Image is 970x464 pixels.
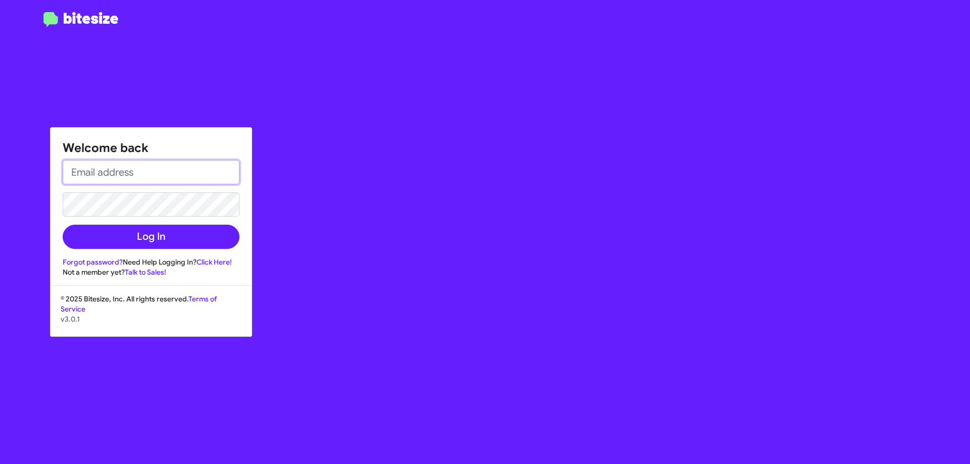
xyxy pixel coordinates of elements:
[125,268,166,277] a: Talk to Sales!
[197,257,232,267] a: Click Here!
[63,257,123,267] a: Forgot password?
[51,294,252,336] div: © 2025 Bitesize, Inc. All rights reserved.
[63,267,239,277] div: Not a member yet?
[63,257,239,267] div: Need Help Logging In?
[63,225,239,249] button: Log In
[63,160,239,184] input: Email address
[63,140,239,156] h1: Welcome back
[61,314,241,324] p: v3.0.1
